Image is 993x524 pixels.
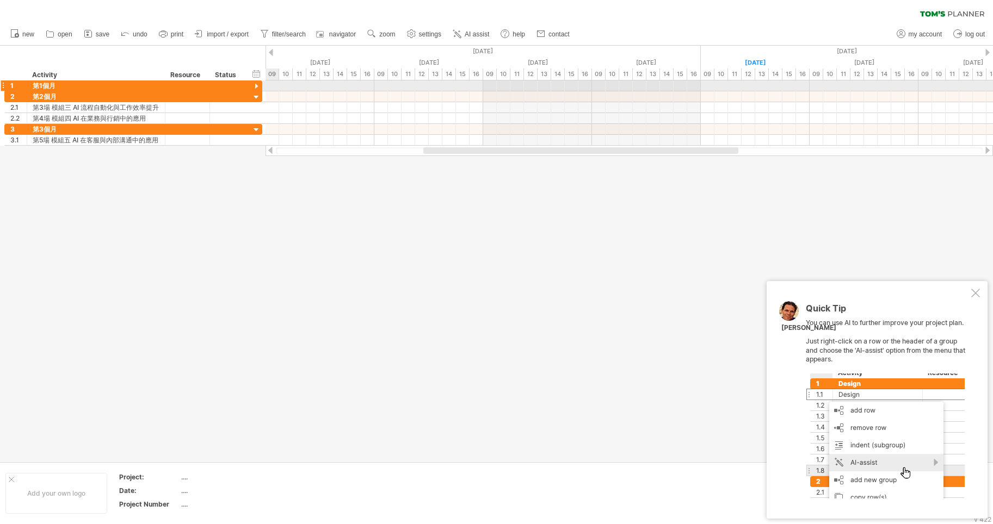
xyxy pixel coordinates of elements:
[619,68,633,80] div: 11
[58,30,72,38] span: open
[633,68,646,80] div: 12
[891,68,905,80] div: 15
[266,68,279,80] div: 09
[402,68,415,80] div: 11
[701,57,810,68] div: Monday, 1 September 2025
[419,30,441,38] span: settings
[470,68,483,80] div: 16
[864,68,878,80] div: 13
[388,68,402,80] div: 10
[565,68,578,80] div: 15
[548,30,570,38] span: contact
[119,486,179,495] div: Date:
[660,68,674,80] div: 14
[33,80,159,91] div: 第1個月
[742,68,755,80] div: 12
[782,68,796,80] div: 15
[33,135,159,145] div: 第5場 模組五 AI 在客服與內部溝通中的應用
[374,57,483,68] div: Friday, 29 August 2025
[170,70,203,80] div: Resource
[483,68,497,80] div: 09
[909,30,942,38] span: my account
[81,27,113,41] a: save
[215,70,239,80] div: Status
[96,30,109,38] span: save
[442,68,456,80] div: 14
[894,27,945,41] a: my account
[374,68,388,80] div: 09
[33,91,159,102] div: 第2個月
[192,27,252,41] a: import / export
[10,113,27,123] div: 2.2
[361,68,374,80] div: 16
[465,30,489,38] span: AI assist
[592,68,606,80] div: 09
[524,68,538,80] div: 12
[850,68,864,80] div: 12
[687,68,701,80] div: 16
[10,102,27,113] div: 2.1
[306,68,320,80] div: 12
[483,57,592,68] div: Saturday, 30 August 2025
[181,486,273,495] div: ....
[279,68,293,80] div: 10
[415,68,429,80] div: 12
[33,113,159,123] div: 第4場 模組四 AI 在業務與行銷中的應用
[43,27,76,41] a: open
[365,27,398,41] a: zoom
[796,68,810,80] div: 16
[755,68,769,80] div: 13
[10,80,27,91] div: 1
[329,30,356,38] span: navigator
[429,68,442,80] div: 13
[714,68,728,80] div: 10
[701,68,714,80] div: 09
[257,27,309,41] a: filter/search
[207,30,249,38] span: import / export
[728,68,742,80] div: 11
[379,30,395,38] span: zoom
[450,27,492,41] a: AI assist
[513,30,525,38] span: help
[932,68,946,80] div: 10
[878,68,891,80] div: 14
[33,124,159,134] div: 第3個月
[293,68,306,80] div: 11
[810,57,918,68] div: Tuesday, 2 September 2025
[646,68,660,80] div: 13
[8,27,38,41] a: new
[181,500,273,509] div: ....
[769,68,782,80] div: 14
[946,68,959,80] div: 11
[119,500,179,509] div: Project Number
[22,30,34,38] span: new
[806,304,969,498] div: You can use AI to further improve your project plan. Just right-click on a row or the header of a...
[973,68,986,80] div: 13
[498,27,528,41] a: help
[781,323,836,333] div: [PERSON_NAME]
[497,68,510,80] div: 10
[156,27,187,41] a: print
[10,135,27,145] div: 3.1
[806,304,969,319] div: Quick Tip
[965,30,985,38] span: log out
[823,68,837,80] div: 10
[538,68,551,80] div: 13
[314,27,359,41] a: navigator
[578,68,592,80] div: 16
[551,68,565,80] div: 14
[10,91,27,102] div: 2
[33,102,159,113] div: 第3場 模組三 AI 流程自動化與工作效率提升
[404,27,445,41] a: settings
[606,68,619,80] div: 10
[118,27,151,41] a: undo
[974,515,991,523] div: v 422
[951,27,988,41] a: log out
[592,57,701,68] div: Sunday, 31 August 2025
[133,30,147,38] span: undo
[905,68,918,80] div: 16
[674,68,687,80] div: 15
[320,68,334,80] div: 13
[810,68,823,80] div: 09
[837,68,850,80] div: 11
